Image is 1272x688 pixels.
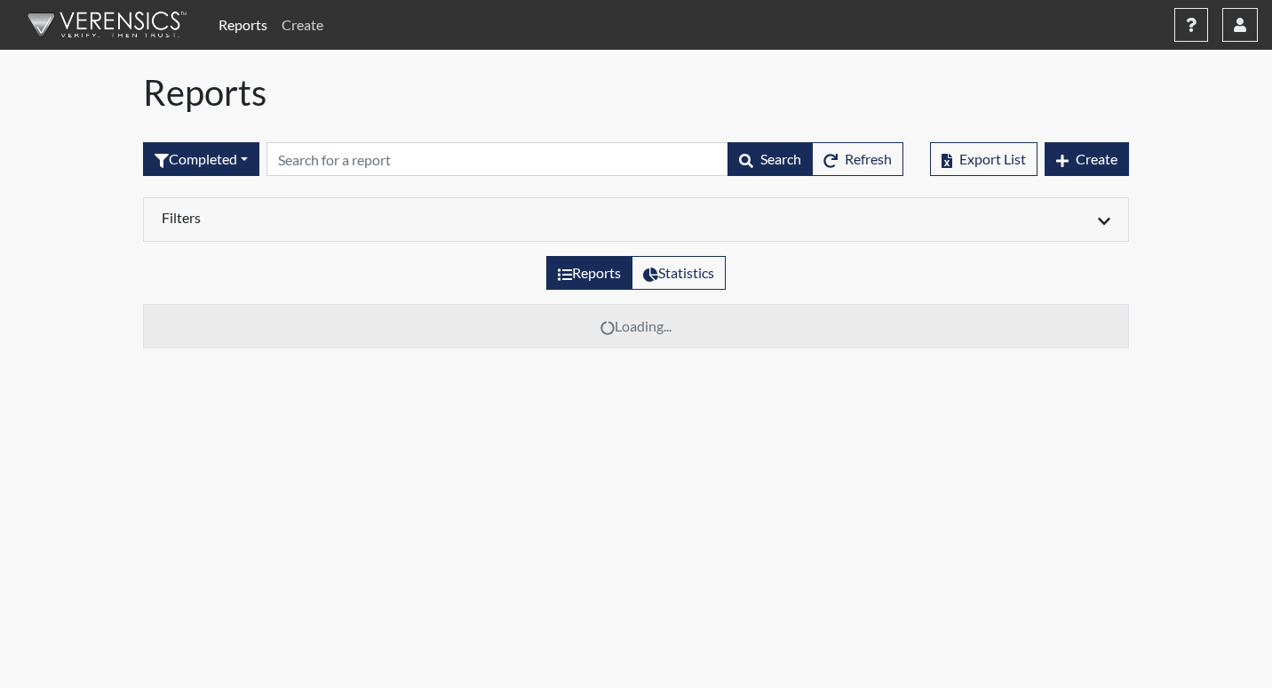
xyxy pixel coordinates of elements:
input: Search by Registration ID, Interview Number, or Investigation Name. [266,142,728,176]
span: Create [1076,150,1117,167]
button: Create [1045,142,1129,176]
button: Refresh [812,142,903,176]
button: Search [727,142,813,176]
h1: Reports [143,71,1129,114]
span: Search [760,150,801,167]
div: Filter by interview status [143,142,259,176]
div: Click to expand/collapse filters [148,209,1124,230]
td: Loading... [144,305,1129,348]
label: View statistics about completed interviews [632,256,726,290]
span: Export List [959,150,1026,167]
button: Completed [143,142,259,176]
a: Reports [211,7,274,43]
button: Export List [930,142,1037,176]
a: Create [274,7,330,43]
span: Refresh [845,150,892,167]
h6: Filters [162,209,623,226]
label: View the list of reports [546,256,632,290]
